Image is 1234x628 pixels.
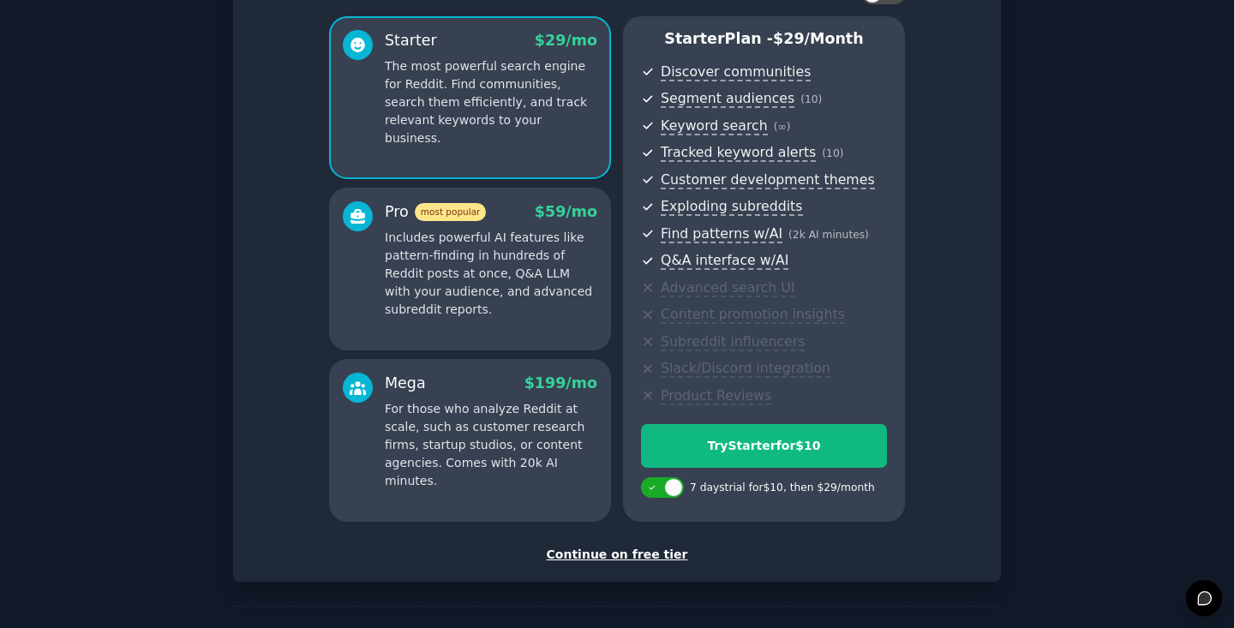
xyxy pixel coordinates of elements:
div: Continue on free tier [251,546,983,564]
p: For those who analyze Reddit at scale, such as customer research firms, startup studios, or conte... [385,400,597,490]
span: most popular [415,203,487,221]
span: Exploding subreddits [661,198,802,216]
span: $ 199 /mo [524,374,597,392]
span: Product Reviews [661,387,771,405]
div: Starter [385,30,437,51]
span: Subreddit influencers [661,333,805,351]
span: Find patterns w/AI [661,225,782,243]
span: Q&A interface w/AI [661,252,788,270]
span: ( 2k AI minutes ) [788,229,869,241]
button: TryStarterfor$10 [641,424,887,468]
div: Try Starter for $10 [642,437,886,455]
span: ( 10 ) [822,147,843,159]
span: Segment audiences [661,90,794,108]
span: Keyword search [661,117,768,135]
div: Mega [385,373,426,394]
span: Tracked keyword alerts [661,144,816,162]
span: Advanced search UI [661,279,794,297]
p: Starter Plan - [641,28,887,50]
span: Customer development themes [661,171,875,189]
div: 7 days trial for $10 , then $ 29 /month [690,481,875,496]
span: $ 29 /month [773,30,864,47]
span: Slack/Discord integration [661,360,830,378]
span: ( 10 ) [800,93,822,105]
span: ( ∞ ) [774,121,791,133]
span: $ 29 /mo [535,32,597,49]
p: The most powerful search engine for Reddit. Find communities, search them efficiently, and track ... [385,57,597,147]
span: Discover communities [661,63,811,81]
div: Pro [385,201,486,223]
p: Includes powerful AI features like pattern-finding in hundreds of Reddit posts at once, Q&A LLM w... [385,229,597,319]
span: $ 59 /mo [535,203,597,220]
span: Content promotion insights [661,306,845,324]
